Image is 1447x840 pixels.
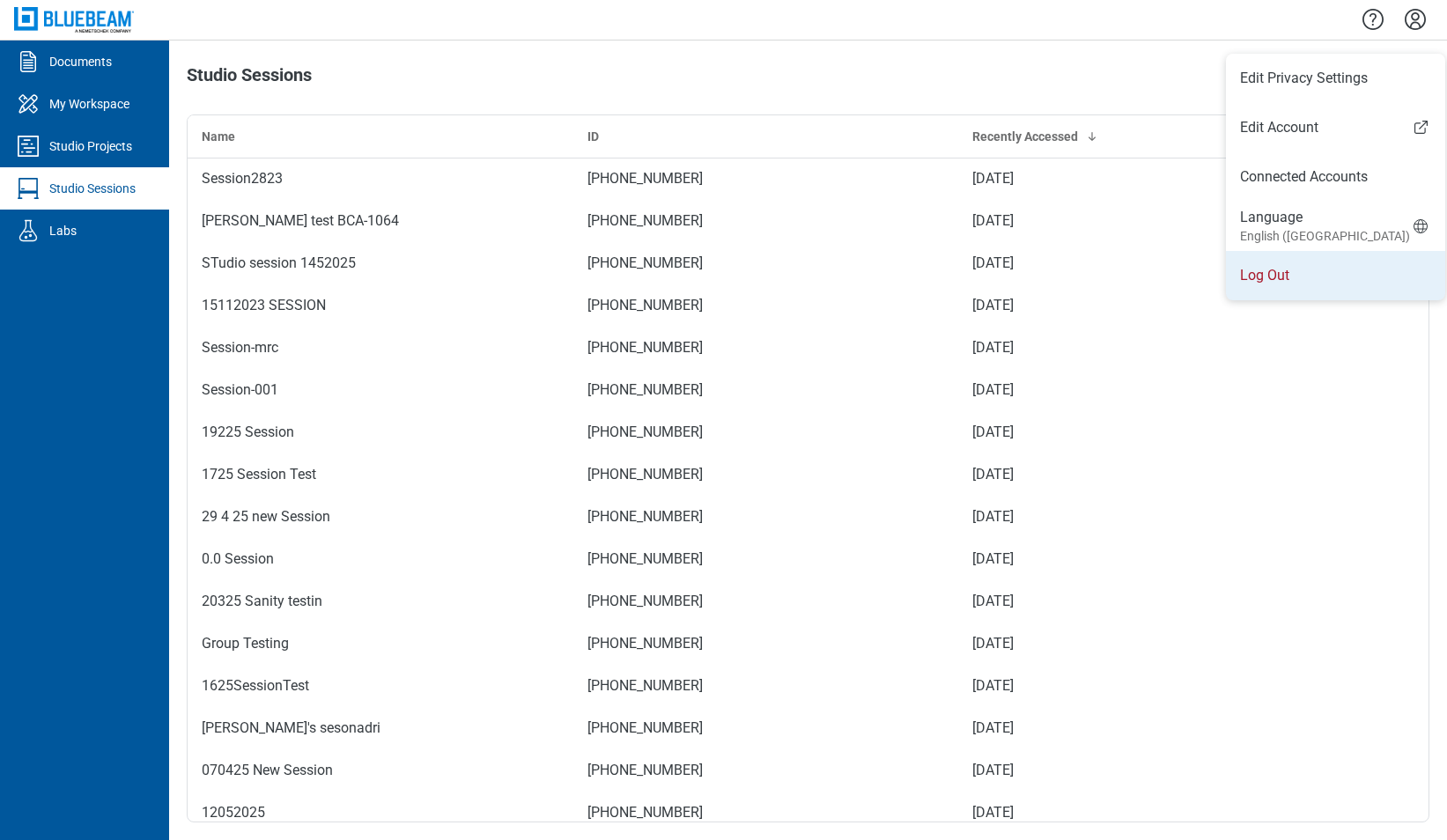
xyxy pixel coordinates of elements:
[202,718,559,739] div: [PERSON_NAME]'s sesonadri
[958,200,1344,242] td: [DATE]
[573,200,959,242] td: [PHONE_NUMBER]
[1226,54,1445,300] ul: Menu
[202,210,559,232] div: [PERSON_NAME] test BCA-1064
[202,422,559,443] div: 19225 Session
[573,158,959,200] td: [PHONE_NUMBER]
[1401,4,1429,34] button: Settings
[49,137,132,155] div: Studio Projects
[573,707,959,749] td: [PHONE_NUMBER]
[1240,166,1431,188] a: Connected Accounts
[202,379,559,401] div: Session-001
[202,295,559,316] div: 15112023 SESSION
[972,128,1330,145] div: Recently Accessed
[573,369,959,411] td: [PHONE_NUMBER]
[958,158,1344,200] td: [DATE]
[202,633,559,654] div: Group Testing
[573,411,959,453] td: [PHONE_NUMBER]
[573,665,959,707] td: [PHONE_NUMBER]
[14,174,42,203] svg: Studio Sessions
[1226,117,1445,138] a: Edit Account
[958,623,1344,665] td: [DATE]
[587,128,945,145] div: ID
[49,222,77,239] div: Labs
[958,792,1344,834] td: [DATE]
[958,369,1344,411] td: [DATE]
[202,675,559,696] div: 1625SessionTest
[573,327,959,369] td: [PHONE_NUMBER]
[958,411,1344,453] td: [DATE]
[573,284,959,327] td: [PHONE_NUMBER]
[14,48,42,76] svg: Documents
[958,327,1344,369] td: [DATE]
[187,65,312,93] h1: Studio Sessions
[202,253,559,274] div: STudio session 1452025
[202,760,559,781] div: 070425 New Session
[14,132,42,160] svg: Studio Projects
[573,580,959,623] td: [PHONE_NUMBER]
[958,496,1344,538] td: [DATE]
[958,284,1344,327] td: [DATE]
[1240,208,1410,245] div: Language
[958,580,1344,623] td: [DATE]
[202,506,559,527] div: 29 4 25 new Session
[49,180,136,197] div: Studio Sessions
[573,453,959,496] td: [PHONE_NUMBER]
[1240,227,1410,245] small: English ([GEOGRAPHIC_DATA])
[958,665,1344,707] td: [DATE]
[573,242,959,284] td: [PHONE_NUMBER]
[573,792,959,834] td: [PHONE_NUMBER]
[573,749,959,792] td: [PHONE_NUMBER]
[958,749,1344,792] td: [DATE]
[573,538,959,580] td: [PHONE_NUMBER]
[573,496,959,538] td: [PHONE_NUMBER]
[958,707,1344,749] td: [DATE]
[1226,251,1445,300] li: Log Out
[202,337,559,358] div: Session-mrc
[202,168,559,189] div: Session2823
[202,591,559,612] div: 20325 Sanity testin
[958,242,1344,284] td: [DATE]
[573,623,959,665] td: [PHONE_NUMBER]
[202,464,559,485] div: 1725 Session Test
[14,217,42,245] svg: Labs
[49,53,112,70] div: Documents
[202,128,559,145] div: Name
[958,453,1344,496] td: [DATE]
[202,802,559,823] div: 12052025
[958,538,1344,580] td: [DATE]
[14,7,134,33] img: Bluebeam, Inc.
[14,90,42,118] svg: My Workspace
[49,95,129,113] div: My Workspace
[202,549,559,570] div: 0.0 Session
[1226,54,1445,103] li: Edit Privacy Settings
